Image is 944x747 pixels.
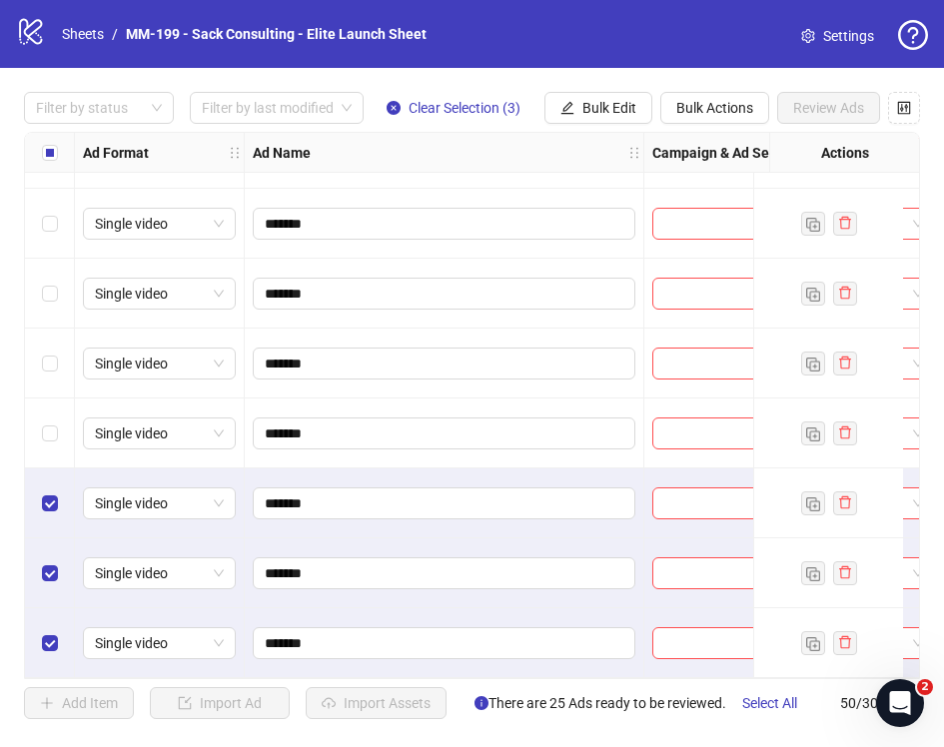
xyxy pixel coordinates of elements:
button: Duplicate [801,631,825,655]
div: Select all rows [25,133,75,173]
button: Configure table settings [888,92,920,124]
span: holder [627,146,641,160]
button: Duplicate [801,212,825,236]
li: / [112,23,118,45]
span: Select All [742,695,797,711]
button: Duplicate [801,282,825,306]
button: Import Assets [306,687,447,719]
span: Bulk Actions [676,100,753,116]
span: Single video [95,418,224,448]
div: Select row 49 [25,538,75,608]
span: Single video [95,488,224,518]
div: Select row 45 [25,259,75,329]
span: holder [228,146,242,160]
iframe: Intercom live chat [876,679,924,727]
button: Duplicate [801,421,825,445]
span: Single video [95,558,224,588]
span: edit [560,101,574,115]
button: Bulk Edit [544,92,652,124]
div: Select row 50 [25,608,75,678]
span: holder [641,146,655,160]
div: Select row 44 [25,189,75,259]
button: Import Ad [150,687,290,719]
div: Select row 46 [25,329,75,398]
strong: Ad Name [253,142,311,164]
button: Duplicate [801,352,825,375]
span: 2 [917,679,933,695]
button: Duplicate [801,491,825,515]
span: 50 / 300 items [840,692,920,714]
strong: Campaign & Ad Set [652,142,774,164]
span: info-circle [474,696,488,710]
div: Resize Ad Format column [239,133,244,172]
span: Single video [95,209,224,239]
span: Settings [823,25,874,47]
button: Add Item [24,687,134,719]
span: Bulk Edit [582,100,636,116]
strong: Actions [821,142,869,164]
button: Duplicate [801,561,825,585]
button: Clear Selection (3) [371,92,536,124]
span: Single video [95,279,224,309]
a: Sheets [58,23,108,45]
a: Settings [785,20,890,52]
span: Single video [95,628,224,658]
span: Single video [95,349,224,378]
button: Review Ads [777,92,880,124]
span: There are 25 Ads ready to be reviewed. [474,687,813,719]
span: question-circle [898,20,928,50]
button: Bulk Actions [660,92,769,124]
span: close-circle [387,101,401,115]
a: MM-199 - Sack Consulting - Elite Launch Sheet [122,23,431,45]
div: Select row 48 [25,468,75,538]
div: Resize Ad Name column [638,133,643,172]
span: Clear Selection (3) [409,100,520,116]
div: Select row 47 [25,398,75,468]
strong: Ad Format [83,142,149,164]
button: Select All [726,687,813,719]
span: holder [242,146,256,160]
span: control [897,101,911,115]
span: setting [801,29,815,43]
